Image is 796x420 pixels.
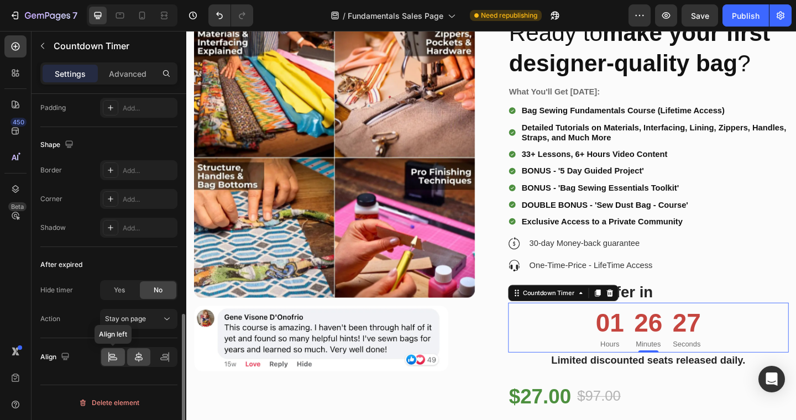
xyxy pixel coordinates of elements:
[105,314,146,323] span: Stay on page
[78,396,139,410] div: Delete element
[350,249,363,262] img: Alt Image
[365,129,523,139] strong: 33+ Lessons, 6+ Hours Video Content
[40,260,82,270] div: After expired
[348,10,443,22] span: Fundamentals Sales Page
[72,9,77,22] p: 7
[8,202,27,211] div: Beta
[54,39,173,53] p: Countdown Timer
[529,300,560,336] div: 27
[487,336,518,345] p: Minutes
[351,61,450,71] strong: What You'll Get [DATE]:
[365,82,586,91] strong: Bag Sewing Fundamentals Course (Lifetime Access)
[154,285,163,295] span: No
[365,185,546,194] strong: DOUBLE BONUS - 'Sew Dust Bag - Course'
[114,285,125,295] span: Yes
[487,300,518,336] div: 26
[40,350,72,365] div: Align
[397,352,608,364] strong: Limited discounted seats released daily.
[722,4,769,27] button: Publish
[123,103,175,113] div: Add...
[691,11,709,20] span: Save
[732,10,760,22] div: Publish
[529,336,560,345] p: Seconds
[351,275,507,293] strong: Secure your offer in
[365,101,653,120] strong: Detailed Tutorials on Materials, Interfacing, Lining, Zippers, Handles, Straps, and Much More
[445,336,476,345] p: Hours
[11,118,27,127] div: 450
[373,224,509,238] p: 30-day Money-back guarantee
[40,394,177,412] button: Delete element
[109,68,146,80] p: Advanced
[424,386,474,408] div: $97.00
[100,309,177,329] button: Stay on page
[365,148,498,157] strong: BONUS - '5 Day Guided Project'
[365,166,536,175] strong: BONUS - 'Bag Sewing Essentials Toolkit'
[186,31,796,420] iframe: Design area
[758,366,785,392] div: Open Intercom Messenger
[40,194,62,204] div: Corner
[350,382,420,413] div: $27.00
[40,223,66,233] div: Shadow
[350,224,363,238] img: Alt Image
[365,203,540,212] strong: Exclusive Access to a Private Community
[364,280,425,290] div: Countdown Timer
[481,11,537,20] span: Need republishing
[40,138,76,153] div: Shape
[123,195,175,204] div: Add...
[123,223,175,233] div: Add...
[4,4,82,27] button: 7
[55,68,86,80] p: Settings
[40,165,62,175] div: Border
[40,285,73,295] div: Hide timer
[123,166,175,176] div: Add...
[40,103,66,113] div: Padding
[343,10,345,22] span: /
[208,4,253,27] div: Undo/Redo
[373,249,509,262] p: One-Time-Price - LifeTime Access
[445,300,476,336] div: 01
[40,314,60,324] div: Action
[682,4,718,27] button: Save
